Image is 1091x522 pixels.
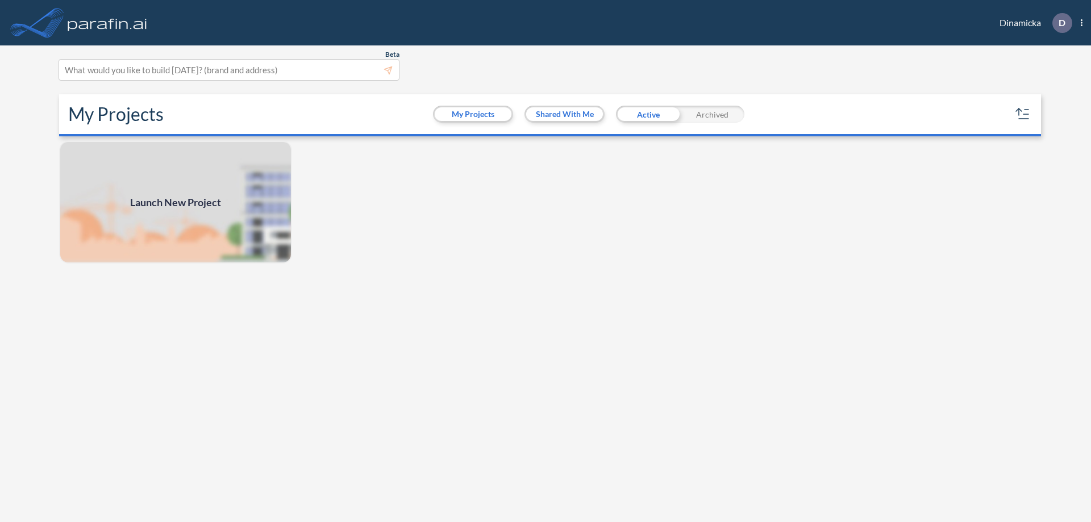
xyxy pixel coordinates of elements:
[616,106,680,123] div: Active
[982,13,1082,33] div: Dinamicka
[680,106,744,123] div: Archived
[68,103,164,125] h2: My Projects
[526,107,603,121] button: Shared With Me
[435,107,511,121] button: My Projects
[65,11,149,34] img: logo
[59,141,292,264] img: add
[59,141,292,264] a: Launch New Project
[1014,105,1032,123] button: sort
[130,195,221,210] span: Launch New Project
[385,50,399,59] span: Beta
[1059,18,1065,28] p: D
